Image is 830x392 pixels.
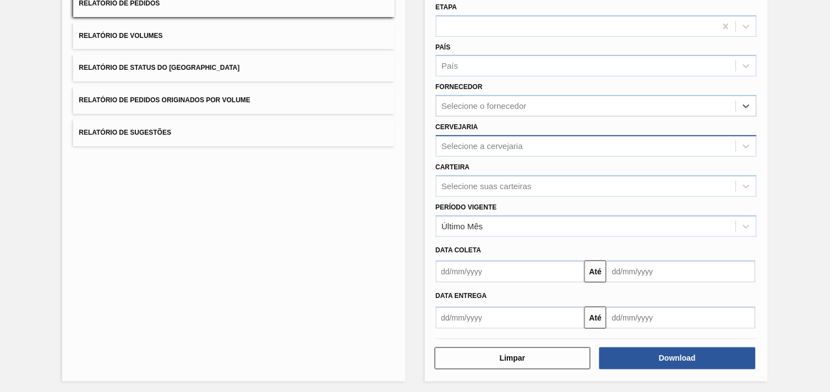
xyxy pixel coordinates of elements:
[73,119,394,146] button: Relatório de Sugestões
[73,23,394,49] button: Relatório de Volumes
[73,54,394,81] button: Relatório de Status do [GEOGRAPHIC_DATA]
[585,261,607,283] button: Até
[436,261,585,283] input: dd/mm/yyyy
[442,222,483,231] div: Último Mês
[442,181,532,191] div: Selecione suas carteiras
[436,123,478,131] label: Cervejaria
[607,307,756,329] input: dd/mm/yyyy
[599,347,756,369] button: Download
[436,43,451,51] label: País
[79,64,239,71] span: Relatório de Status do [GEOGRAPHIC_DATA]
[607,261,756,283] input: dd/mm/yyyy
[436,3,457,11] label: Etapa
[436,203,497,211] label: Período Vigente
[436,246,482,254] span: Data coleta
[442,62,458,71] div: País
[79,129,171,136] span: Relatório de Sugestões
[436,163,470,171] label: Carteira
[442,141,523,151] div: Selecione a cervejaria
[442,102,527,111] div: Selecione o fornecedor
[436,83,483,91] label: Fornecedor
[73,87,394,114] button: Relatório de Pedidos Originados por Volume
[79,32,162,40] span: Relatório de Volumes
[79,96,250,104] span: Relatório de Pedidos Originados por Volume
[436,292,487,300] span: Data entrega
[436,307,585,329] input: dd/mm/yyyy
[585,307,607,329] button: Até
[435,347,591,369] button: Limpar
